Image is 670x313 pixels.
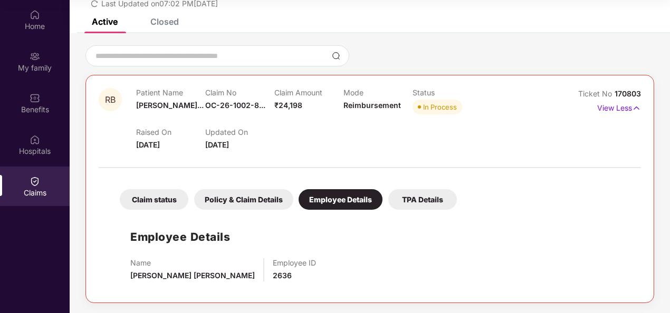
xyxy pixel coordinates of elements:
h1: Employee Details [130,228,230,246]
p: Raised On [136,128,205,136]
div: Claim status [120,189,188,210]
p: Claim No [205,88,274,97]
div: In Process [423,102,457,112]
p: Status [413,88,482,97]
span: 170803 [615,89,641,98]
img: svg+xml;base64,PHN2ZyB4bWxucz0iaHR0cDovL3d3dy53My5vcmcvMjAwMC9zdmciIHdpZHRoPSIxNyIgaGVpZ2h0PSIxNy... [632,102,641,114]
div: TPA Details [388,189,457,210]
img: svg+xml;base64,PHN2ZyB3aWR0aD0iMjAiIGhlaWdodD0iMjAiIHZpZXdCb3g9IjAgMCAyMCAyMCIgZmlsbD0ibm9uZSIgeG... [30,51,40,62]
img: svg+xml;base64,PHN2ZyBpZD0iQ2xhaW0iIHhtbG5zPSJodHRwOi8vd3d3LnczLm9yZy8yMDAwL3N2ZyIgd2lkdGg9IjIwIi... [30,176,40,187]
div: Active [92,16,118,27]
p: Name [130,258,255,267]
img: svg+xml;base64,PHN2ZyBpZD0iSG9zcGl0YWxzIiB4bWxucz0iaHR0cDovL3d3dy53My5vcmcvMjAwMC9zdmciIHdpZHRoPS... [30,134,40,145]
span: Ticket No [578,89,615,98]
div: Policy & Claim Details [194,189,293,210]
p: Updated On [205,128,274,136]
span: ₹24,198 [274,101,302,110]
img: svg+xml;base64,PHN2ZyBpZD0iU2VhcmNoLTMyeDMyIiB4bWxucz0iaHR0cDovL3d3dy53My5vcmcvMjAwMC9zdmciIHdpZH... [332,52,340,60]
span: RB [105,95,116,104]
span: OC-26-1002-8... [205,101,265,110]
p: Employee ID [273,258,316,267]
div: Closed [150,16,179,27]
p: View Less [597,100,641,114]
span: [DATE] [205,140,229,149]
span: [PERSON_NAME]... [136,101,204,110]
p: Claim Amount [274,88,343,97]
span: 2636 [273,271,292,280]
span: Reimbursement [343,101,401,110]
span: [PERSON_NAME] [PERSON_NAME] [130,271,255,280]
span: [DATE] [136,140,160,149]
div: Employee Details [299,189,382,210]
img: svg+xml;base64,PHN2ZyBpZD0iQmVuZWZpdHMiIHhtbG5zPSJodHRwOi8vd3d3LnczLm9yZy8yMDAwL3N2ZyIgd2lkdGg9Ij... [30,93,40,103]
p: Patient Name [136,88,205,97]
p: Mode [343,88,413,97]
img: svg+xml;base64,PHN2ZyBpZD0iSG9tZSIgeG1sbnM9Imh0dHA6Ly93d3cudzMub3JnLzIwMDAvc3ZnIiB3aWR0aD0iMjAiIG... [30,9,40,20]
